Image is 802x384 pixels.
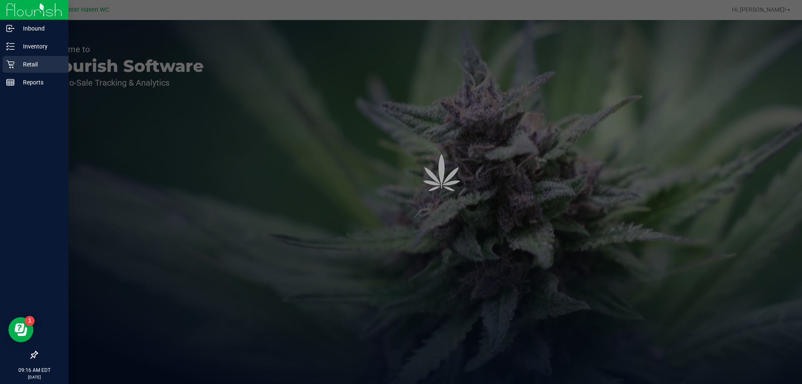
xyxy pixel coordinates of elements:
[25,316,35,326] iframe: Resource center unread badge
[6,24,15,33] inline-svg: Inbound
[6,60,15,69] inline-svg: Retail
[4,374,65,380] p: [DATE]
[8,317,33,342] iframe: Resource center
[4,366,65,374] p: 09:16 AM EDT
[6,78,15,86] inline-svg: Reports
[6,42,15,51] inline-svg: Inventory
[15,59,65,69] p: Retail
[15,23,65,33] p: Inbound
[15,41,65,51] p: Inventory
[15,77,65,87] p: Reports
